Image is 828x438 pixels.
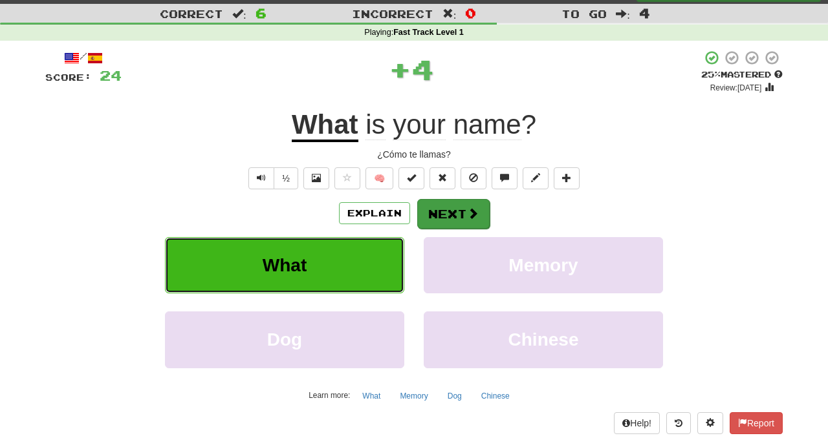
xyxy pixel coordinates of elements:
[417,199,490,229] button: Next
[165,237,404,293] button: What
[508,329,579,349] span: Chinese
[508,255,578,275] span: Memory
[492,167,517,189] button: Discuss sentence (alt+u)
[365,109,385,140] span: is
[352,7,433,20] span: Incorrect
[614,412,660,434] button: Help!
[393,28,464,37] strong: Fast Track Level 1
[398,167,424,189] button: Set this sentence to 100% Mastered (alt+m)
[461,167,486,189] button: Ignore sentence (alt+i)
[393,109,446,140] span: your
[424,237,663,293] button: Memory
[248,167,274,189] button: Play sentence audio (ctl+space)
[393,386,435,406] button: Memory
[639,5,650,21] span: 4
[355,386,387,406] button: What
[616,8,630,19] span: :
[309,391,350,400] small: Learn more:
[100,67,122,83] span: 24
[358,109,536,140] span: ?
[45,72,92,83] span: Score:
[430,167,455,189] button: Reset to 0% Mastered (alt+r)
[165,311,404,368] button: Dog
[45,50,122,66] div: /
[730,412,783,434] button: Report
[465,5,476,21] span: 0
[441,386,469,406] button: Dog
[160,7,223,20] span: Correct
[365,167,393,189] button: 🧠
[561,7,607,20] span: To go
[303,167,329,189] button: Show image (alt+x)
[267,329,302,349] span: Dog
[442,8,457,19] span: :
[274,167,298,189] button: ½
[334,167,360,189] button: Favorite sentence (alt+f)
[666,412,691,434] button: Round history (alt+y)
[453,109,521,140] span: name
[246,167,298,189] div: Text-to-speech controls
[523,167,549,189] button: Edit sentence (alt+d)
[411,53,434,85] span: 4
[474,386,517,406] button: Chinese
[45,148,783,161] div: ¿Cómo te llamas?
[389,50,411,89] span: +
[256,5,267,21] span: 6
[701,69,721,79] span: 25 %
[292,109,358,142] u: What
[339,202,410,224] button: Explain
[263,255,307,275] span: What
[701,69,783,81] div: Mastered
[710,83,762,92] small: Review: [DATE]
[424,311,663,368] button: Chinese
[232,8,246,19] span: :
[554,167,580,189] button: Add to collection (alt+a)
